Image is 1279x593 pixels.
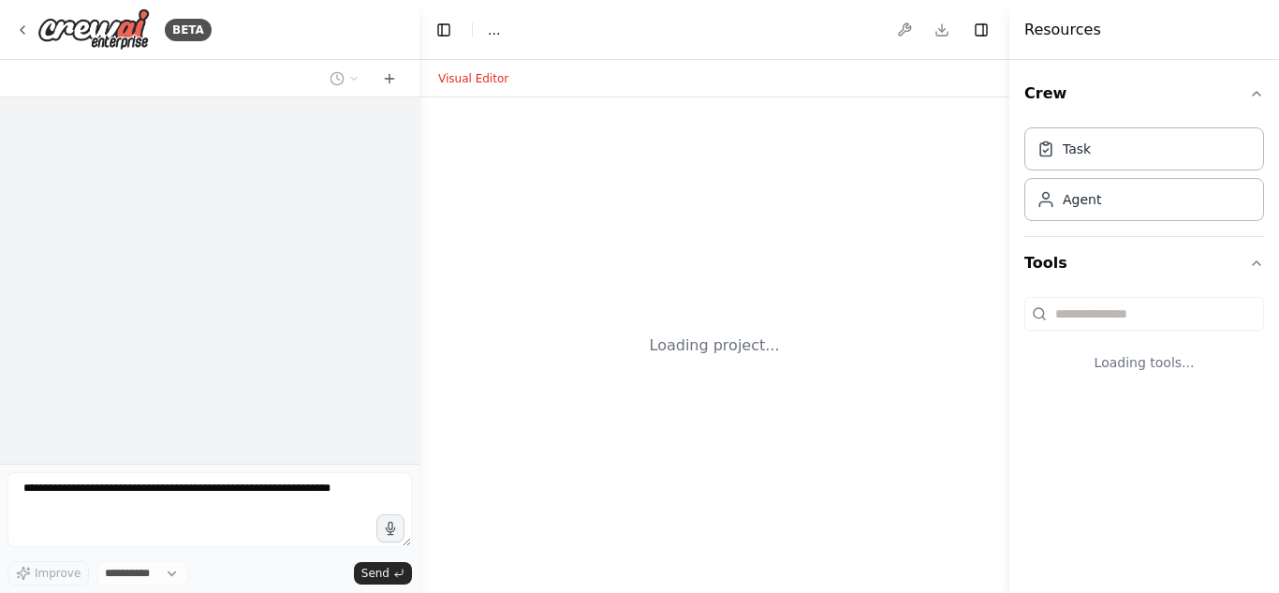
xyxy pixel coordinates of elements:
button: Tools [1024,237,1264,289]
button: Improve [7,561,89,586]
button: Visual Editor [427,67,520,90]
button: Hide right sidebar [968,17,994,43]
button: Click to speak your automation idea [376,514,404,542]
div: Task [1063,140,1091,158]
button: Start a new chat [375,67,404,90]
button: Hide left sidebar [431,17,457,43]
div: Tools [1024,289,1264,402]
img: Logo [37,8,150,51]
h4: Resources [1024,19,1101,41]
nav: breadcrumb [488,21,500,39]
span: Send [361,566,390,581]
span: ... [488,21,500,39]
button: Switch to previous chat [322,67,367,90]
div: Crew [1024,120,1264,236]
button: Send [354,562,412,585]
span: Improve [35,566,81,581]
div: BETA [165,19,212,41]
div: Agent [1063,190,1101,209]
div: Loading project... [650,334,780,357]
div: Loading tools... [1024,338,1264,387]
button: Crew [1024,67,1264,120]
